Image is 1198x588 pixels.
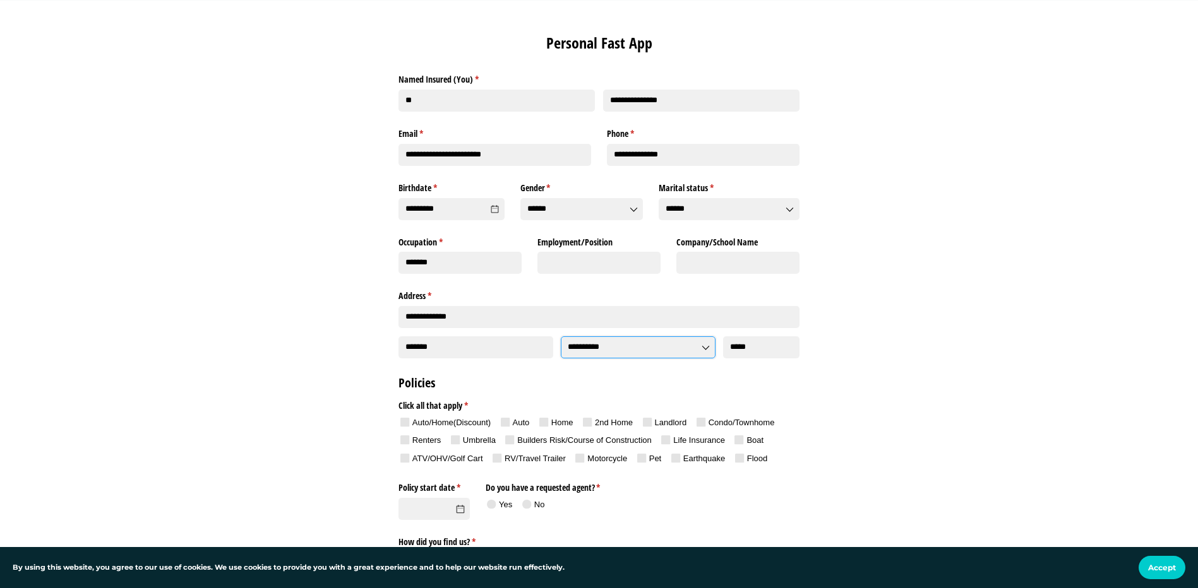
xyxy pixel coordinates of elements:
h1: Personal Fast App [398,32,799,54]
div: Landlord [655,417,687,428]
label: Occupation [398,232,522,248]
div: RV/​Travel Trailer [505,453,566,464]
legend: Address [398,286,799,302]
p: By using this website, you agree to our use of cookies. We use cookies to provide you with a grea... [13,562,565,573]
div: Auto/​Home(Discount) [412,417,491,428]
div: Earthquake [683,453,726,464]
label: Phone [607,124,800,140]
input: Address Line 1 [398,306,799,328]
label: Email [398,124,591,140]
div: Flood [747,453,768,464]
div: Pet [649,453,662,464]
div: Yes [499,499,512,510]
div: Auto [513,417,530,428]
div: Life Insurance [673,435,725,446]
label: Marital status [659,177,799,194]
input: First [398,90,595,112]
div: Condo/​Townhome [709,417,775,428]
legend: How did you find us? [398,532,712,548]
div: Builders Risk/​Course of Construction [517,435,651,446]
input: City [398,336,553,358]
legend: Do you have a requested agent? [486,478,609,494]
span: Accept [1148,563,1176,572]
div: ATV/​OHV/​Golf Cart [412,453,483,464]
legend: Click all that apply [398,396,799,412]
div: Umbrella [463,435,496,446]
div: Boat [746,435,764,446]
label: Employment/​Position [537,232,661,248]
input: State [561,336,715,358]
input: Zip Code [723,336,799,358]
label: Birthdate [398,177,504,194]
input: Last [603,90,800,112]
div: 2nd Home [595,417,633,428]
div: Home [551,417,573,428]
button: Accept [1139,556,1185,579]
legend: Named Insured (You) [398,69,799,86]
div: checkbox-group [398,416,799,469]
div: Motorcycle [587,453,627,464]
label: Company/​School Name [676,232,800,248]
label: Gender [520,177,644,194]
div: Renters [412,435,441,446]
div: No [534,499,545,510]
label: Policy start date [398,478,469,494]
h2: Policies [398,374,799,392]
